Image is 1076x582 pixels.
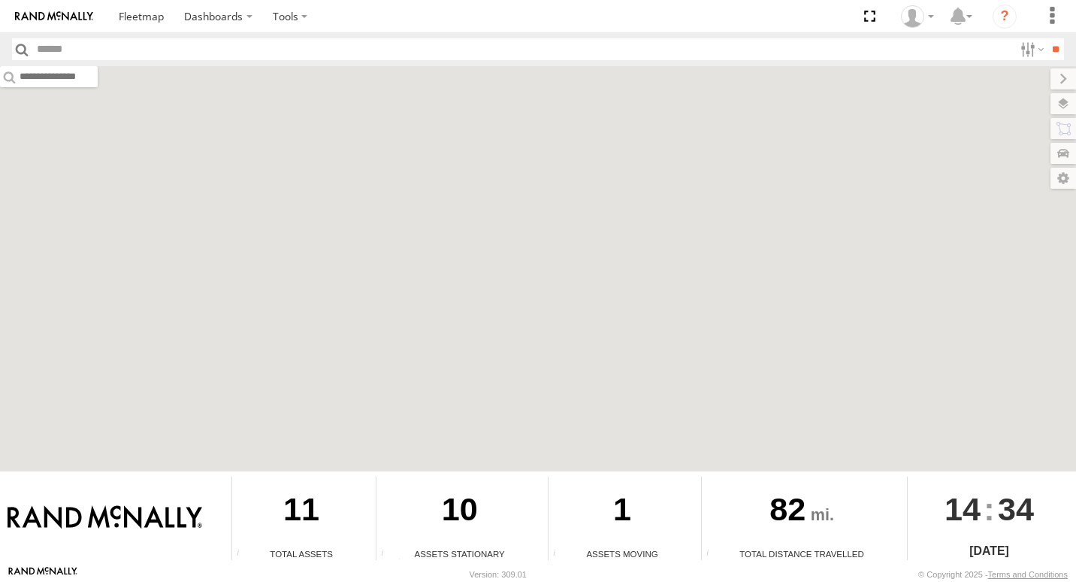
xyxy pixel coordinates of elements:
div: Assets Moving [549,547,696,560]
div: 11 [232,477,370,547]
label: Map Settings [1050,168,1076,189]
div: Total number of Enabled Assets [232,549,255,560]
a: Visit our Website [8,567,77,582]
a: Terms and Conditions [988,570,1068,579]
div: 82 [702,477,902,547]
span: 14 [945,477,981,541]
span: 34 [998,477,1034,541]
div: © Copyright 2025 - [918,570,1068,579]
div: Total Assets [232,547,370,560]
img: Rand McNally [8,505,202,531]
div: : [908,477,1071,541]
div: Valeo Dash [896,5,939,28]
div: 10 [376,477,543,547]
div: Version: 309.01 [470,570,527,579]
div: Assets Stationary [376,547,543,560]
div: Total number of assets current in transit. [549,549,571,560]
div: Total number of assets current stationary. [376,549,399,560]
img: rand-logo.svg [15,11,93,22]
div: Total Distance Travelled [702,547,902,560]
i: ? [993,5,1017,29]
div: [DATE] [908,542,1071,560]
div: Total distance travelled by all assets within specified date range and applied filters [702,549,724,560]
label: Search Filter Options [1014,38,1047,60]
div: 1 [549,477,696,547]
